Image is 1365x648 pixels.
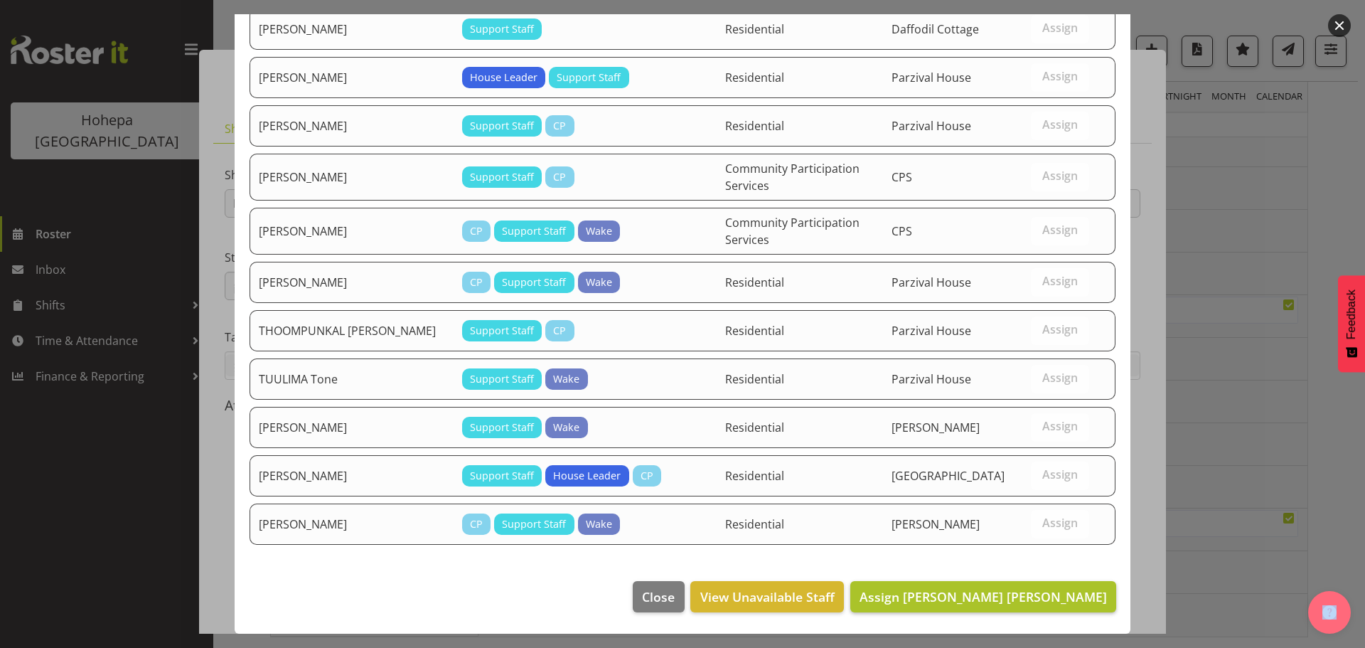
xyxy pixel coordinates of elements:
span: Support Staff [557,70,621,85]
span: House Leader [553,468,621,484]
span: Assign [1042,419,1078,433]
button: View Unavailable Staff [690,581,843,612]
span: CP [641,468,653,484]
span: Assign [1042,371,1078,385]
span: Assign [1042,69,1078,83]
span: Assign [1042,117,1078,132]
img: help-xxl-2.png [1322,605,1337,620]
span: Assign [1042,516,1078,530]
span: Support Staff [470,118,534,134]
span: Residential [725,371,784,387]
span: Support Staff [470,169,534,185]
span: Residential [725,468,784,484]
span: Assign [1042,169,1078,183]
span: Residential [725,516,784,532]
span: Residential [725,323,784,339]
span: Support Staff [470,323,534,339]
span: Support Staff [502,516,566,532]
td: [PERSON_NAME] [250,455,454,496]
span: Parzival House [892,275,971,290]
span: Support Staff [470,371,534,387]
span: CP [553,323,566,339]
span: Wake [586,223,612,239]
td: THOOMPUNKAL [PERSON_NAME] [250,310,454,351]
span: Residential [725,21,784,37]
span: House Leader [470,70,537,85]
span: Wake [553,420,579,435]
span: View Unavailable Staff [700,588,835,606]
span: Parzival House [892,70,971,85]
button: Assign [PERSON_NAME] [PERSON_NAME] [850,581,1116,612]
span: CPS [892,223,912,239]
span: Wake [586,516,612,532]
span: Residential [725,118,784,134]
span: [PERSON_NAME] [892,420,980,435]
span: CP [553,169,566,185]
span: Assign [1042,467,1078,482]
span: Assign [PERSON_NAME] [PERSON_NAME] [860,588,1107,605]
span: Support Staff [470,21,534,37]
span: Daffodil Cottage [892,21,979,37]
span: Support Staff [502,223,566,239]
span: [PERSON_NAME] [892,516,980,532]
span: Parzival House [892,371,971,387]
td: [PERSON_NAME] [250,262,454,303]
span: Residential [725,275,784,290]
td: [PERSON_NAME] [250,208,454,255]
span: Support Staff [502,275,566,290]
button: Close [633,581,684,612]
span: Community Participation Services [725,161,860,193]
span: CP [553,118,566,134]
span: CP [470,223,483,239]
span: Parzival House [892,118,971,134]
span: Support Staff [470,420,534,435]
span: Wake [553,371,579,387]
span: Community Participation Services [725,215,860,248]
span: Close [642,588,675,606]
td: [PERSON_NAME] [250,105,454,147]
span: Residential [725,420,784,435]
td: TUULIMA Tone [250,358,454,400]
span: Assign [1042,21,1078,35]
span: CP [470,516,483,532]
span: CPS [892,169,912,185]
td: [PERSON_NAME] [250,504,454,545]
span: Residential [725,70,784,85]
td: [PERSON_NAME] [250,9,454,50]
span: Assign [1042,322,1078,336]
span: [GEOGRAPHIC_DATA] [892,468,1005,484]
span: Wake [586,275,612,290]
span: Parzival House [892,323,971,339]
td: [PERSON_NAME] [250,154,454,201]
td: [PERSON_NAME] [250,407,454,448]
button: Feedback - Show survey [1338,275,1365,372]
span: Feedback [1345,290,1358,339]
td: [PERSON_NAME] [250,57,454,98]
span: Support Staff [470,468,534,484]
span: Assign [1042,274,1078,288]
span: Assign [1042,223,1078,237]
span: CP [470,275,483,290]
